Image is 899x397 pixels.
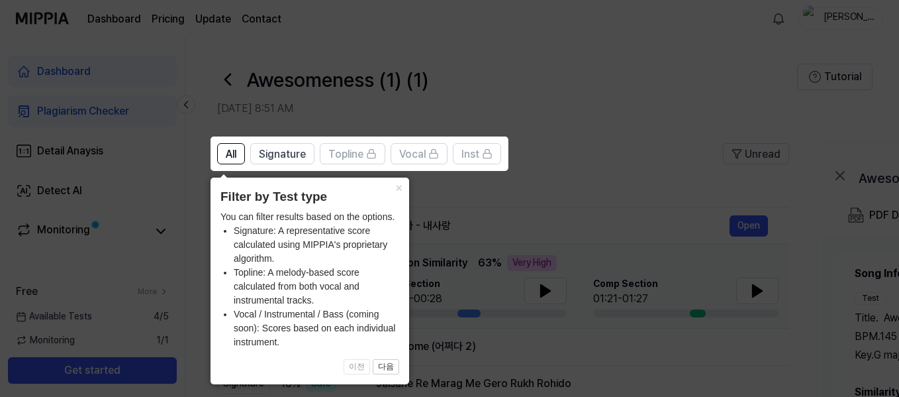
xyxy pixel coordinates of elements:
[259,146,306,162] span: Signature
[220,210,399,349] div: You can filter results based on the options.
[250,143,314,164] button: Signature
[220,188,399,207] header: Filter by Test type
[328,146,363,162] span: Topline
[234,224,399,266] li: Signature: A representative score calculated using MIPPIA's proprietary algorithm.
[226,146,236,162] span: All
[453,143,501,164] button: Inst
[391,143,448,164] button: Vocal
[399,146,426,162] span: Vocal
[388,178,409,196] button: Close
[234,266,399,308] li: Topline: A melody-based score calculated from both vocal and instrumental tracks.
[217,143,245,164] button: All
[461,146,479,162] span: Inst
[320,143,385,164] button: Topline
[373,359,399,375] button: 다음
[234,308,399,349] li: Vocal / Instrumental / Bass (coming soon): Scores based on each individual instrument.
